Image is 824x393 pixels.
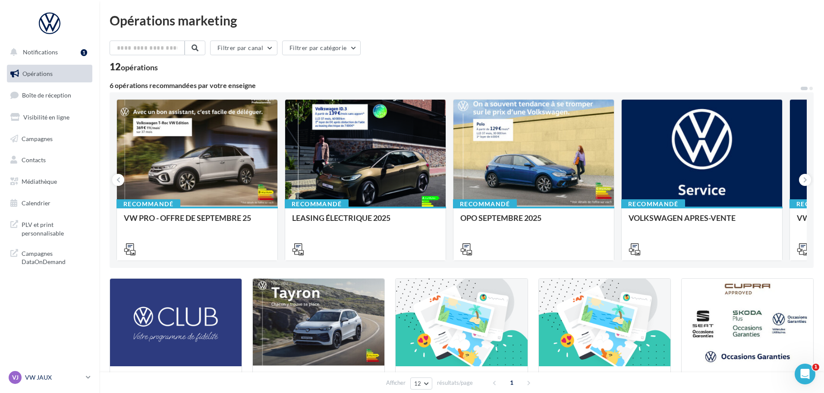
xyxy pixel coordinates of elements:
[7,369,92,386] a: VJ VW JAUX
[22,199,50,207] span: Calendrier
[5,194,94,212] a: Calendrier
[22,178,57,185] span: Médiathèque
[5,151,94,169] a: Contacts
[22,248,89,266] span: Campagnes DataOnDemand
[81,49,87,56] div: 1
[23,48,58,56] span: Notifications
[22,156,46,163] span: Contacts
[437,379,473,387] span: résultats/page
[12,373,19,382] span: VJ
[5,215,94,241] a: PLV et print personnalisable
[121,63,158,71] div: opérations
[210,41,277,55] button: Filtrer par canal
[110,14,814,27] div: Opérations marketing
[414,380,421,387] span: 12
[22,70,53,77] span: Opérations
[116,199,180,209] div: Recommandé
[5,108,94,126] a: Visibilité en ligne
[22,135,53,142] span: Campagnes
[110,62,158,72] div: 12
[629,214,775,231] div: VOLKSWAGEN APRES-VENTE
[5,43,91,61] button: Notifications 1
[812,364,819,371] span: 1
[22,91,71,99] span: Boîte de réception
[505,376,519,390] span: 1
[5,86,94,104] a: Boîte de réception
[460,214,607,231] div: OPO SEPTEMBRE 2025
[292,214,439,231] div: LEASING ÉLECTRIQUE 2025
[410,377,432,390] button: 12
[621,199,685,209] div: Recommandé
[285,199,349,209] div: Recommandé
[110,82,800,89] div: 6 opérations recommandées par votre enseigne
[386,379,406,387] span: Afficher
[124,214,270,231] div: VW PRO - OFFRE DE SEPTEMBRE 25
[453,199,517,209] div: Recommandé
[23,113,69,121] span: Visibilité en ligne
[22,219,89,237] span: PLV et print personnalisable
[25,373,82,382] p: VW JAUX
[5,244,94,270] a: Campagnes DataOnDemand
[282,41,361,55] button: Filtrer par catégorie
[5,65,94,83] a: Opérations
[5,130,94,148] a: Campagnes
[5,173,94,191] a: Médiathèque
[795,364,815,384] iframe: Intercom live chat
